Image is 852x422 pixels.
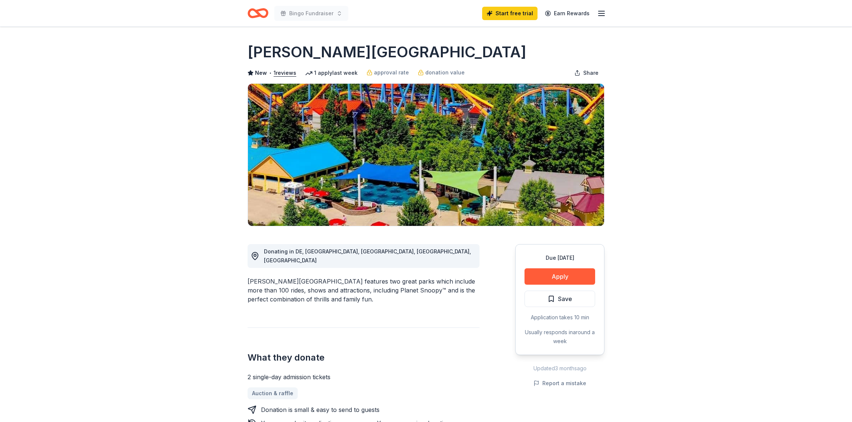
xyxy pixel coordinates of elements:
button: 1reviews [274,68,296,77]
button: Bingo Fundraiser [274,6,348,21]
button: Share [568,65,604,80]
a: Home [248,4,268,22]
div: Application takes 10 min [525,313,595,322]
span: • [269,70,272,76]
span: Bingo Fundraiser [289,9,333,18]
div: Updated 3 months ago [515,364,604,373]
img: Image for Dorney Park & Wildwater Kingdom [248,84,604,226]
span: Donating in DE, [GEOGRAPHIC_DATA], [GEOGRAPHIC_DATA], [GEOGRAPHIC_DATA], [GEOGRAPHIC_DATA] [264,248,471,263]
div: [PERSON_NAME][GEOGRAPHIC_DATA] features two great parks which include more than 100 rides, shows ... [248,277,480,304]
div: Due [DATE] [525,253,595,262]
a: Earn Rewards [540,7,594,20]
div: Donation is small & easy to send to guests [261,405,380,414]
h1: [PERSON_NAME][GEOGRAPHIC_DATA] [248,42,526,63]
button: Report a mistake [533,379,586,388]
div: Usually responds in around a week [525,328,595,346]
span: Share [583,68,598,77]
span: Save [558,294,572,304]
span: approval rate [374,68,409,77]
button: Apply [525,268,595,285]
span: donation value [425,68,465,77]
div: 2 single-day admission tickets [248,373,480,381]
a: Start free trial [482,7,538,20]
span: New [255,68,267,77]
a: Auction & raffle [248,387,298,399]
a: approval rate [367,68,409,77]
button: Save [525,291,595,307]
h2: What they donate [248,352,480,364]
a: donation value [418,68,465,77]
div: 1 apply last week [305,68,358,77]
